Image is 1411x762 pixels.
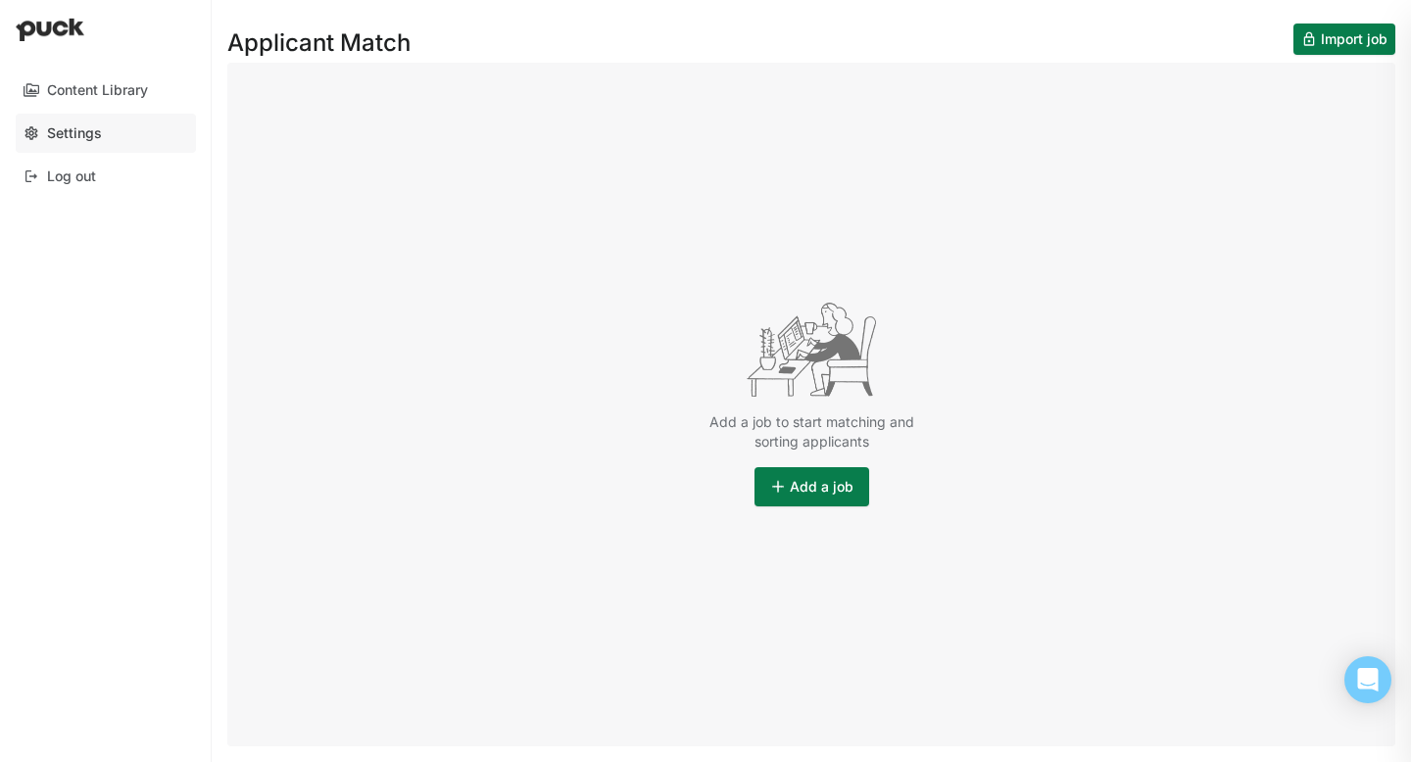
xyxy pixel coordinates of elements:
div: Content Library [47,82,148,99]
div: Settings [47,125,102,142]
h1: Applicant Match [227,31,411,55]
div: Open Intercom Messenger [1344,656,1391,703]
div: Add a job to start matching and sorting applicants [708,412,914,451]
button: Add a job [754,467,869,506]
button: Import job [1293,24,1395,55]
img: Empty Table [747,303,876,397]
a: Settings [16,114,196,153]
div: Log out [47,168,96,185]
a: Content Library [16,71,196,110]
